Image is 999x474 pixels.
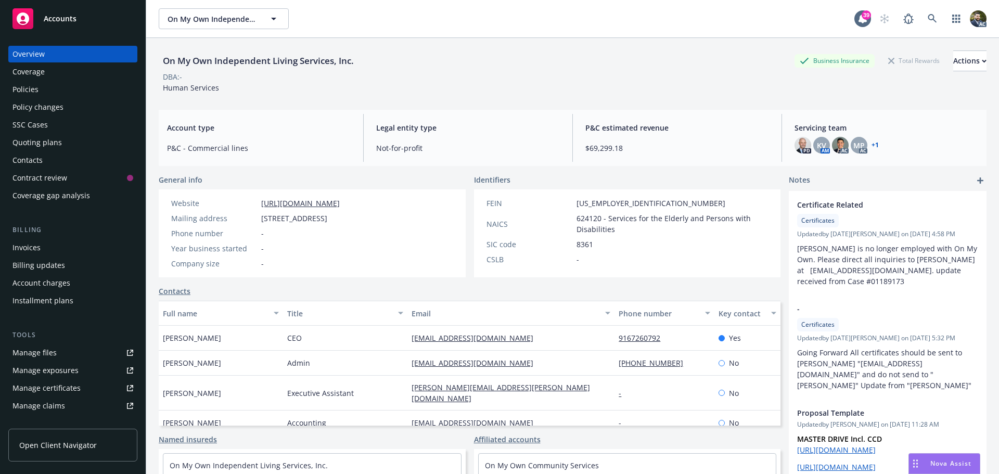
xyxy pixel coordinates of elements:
[922,8,943,29] a: Search
[12,380,81,396] div: Manage certificates
[261,243,264,254] span: -
[789,191,987,295] div: Certificate RelatedCertificatesUpdatedby [DATE][PERSON_NAME] on [DATE] 4:58 PM[PERSON_NAME] is no...
[909,454,922,473] div: Drag to move
[159,301,283,326] button: Full name
[619,358,691,368] a: [PHONE_NUMBER]
[8,415,137,432] a: Manage BORs
[797,229,978,239] span: Updated by [DATE][PERSON_NAME] on [DATE] 4:58 PM
[729,417,739,428] span: No
[8,362,137,379] a: Manage exposures
[12,152,43,169] div: Contacts
[19,440,97,451] span: Open Client Navigator
[412,308,599,319] div: Email
[412,358,542,368] a: [EMAIL_ADDRESS][DOMAIN_NAME]
[287,357,310,368] span: Admin
[159,174,202,185] span: General info
[171,198,257,209] div: Website
[8,292,137,309] a: Installment plans
[8,275,137,291] a: Account charges
[8,99,137,116] a: Policy changes
[287,332,302,343] span: CEO
[729,332,741,343] span: Yes
[8,63,137,80] a: Coverage
[797,462,876,472] a: [URL][DOMAIN_NAME]
[12,81,39,98] div: Policies
[883,54,945,67] div: Total Rewards
[171,213,257,224] div: Mailing address
[8,4,137,33] a: Accounts
[12,239,41,256] div: Invoices
[12,275,70,291] div: Account charges
[8,225,137,235] div: Billing
[719,308,765,319] div: Key contact
[283,301,407,326] button: Title
[789,174,810,187] span: Notes
[407,301,614,326] button: Email
[287,417,326,428] span: Accounting
[577,254,579,265] span: -
[167,143,351,153] span: P&C - Commercial lines
[12,344,57,361] div: Manage files
[159,8,289,29] button: On My Own Independent Living Services, Inc.
[614,301,714,326] button: Phone number
[168,14,258,24] span: On My Own Independent Living Services, Inc.
[171,228,257,239] div: Phone number
[287,308,392,319] div: Title
[953,51,987,71] div: Actions
[795,54,875,67] div: Business Insurance
[585,122,769,133] span: P&C estimated revenue
[970,10,987,27] img: photo
[163,357,221,368] span: [PERSON_NAME]
[159,434,217,445] a: Named insureds
[12,46,45,62] div: Overview
[797,445,876,455] a: [URL][DOMAIN_NAME]
[797,334,978,343] span: Updated by [DATE][PERSON_NAME] on [DATE] 5:32 PM
[44,15,76,23] span: Accounts
[376,143,560,153] span: Not-for-profit
[12,170,67,186] div: Contract review
[577,213,769,235] span: 624120 - Services for the Elderly and Persons with Disabilities
[12,134,62,151] div: Quoting plans
[8,239,137,256] a: Invoices
[953,50,987,71] button: Actions
[12,292,73,309] div: Installment plans
[729,388,739,399] span: No
[171,258,257,269] div: Company size
[619,388,630,398] a: -
[485,460,599,470] a: On My Own Community Services
[714,301,780,326] button: Key contact
[797,434,882,444] strong: MASTER DRIVE Incl. CCD
[8,257,137,274] a: Billing updates
[797,303,951,314] span: -
[12,362,79,379] div: Manage exposures
[8,170,137,186] a: Contract review
[797,420,978,429] span: Updated by [PERSON_NAME] on [DATE] 11:28 AM
[261,258,264,269] span: -
[862,10,871,20] div: 39
[619,333,669,343] a: 9167260792
[163,71,182,82] div: DBA: -
[619,308,698,319] div: Phone number
[8,46,137,62] a: Overview
[12,117,48,133] div: SSC Cases
[817,140,826,151] span: KV
[930,459,971,468] span: Nova Assist
[801,320,835,329] span: Certificates
[8,344,137,361] a: Manage files
[412,382,590,403] a: [PERSON_NAME][EMAIL_ADDRESS][PERSON_NAME][DOMAIN_NAME]
[8,117,137,133] a: SSC Cases
[12,63,45,80] div: Coverage
[872,142,879,148] a: +1
[171,243,257,254] div: Year business started
[287,388,354,399] span: Executive Assistant
[729,357,739,368] span: No
[159,286,190,297] a: Contacts
[8,187,137,204] a: Coverage gap analysis
[898,8,919,29] a: Report a Bug
[577,239,593,250] span: 8361
[163,417,221,428] span: [PERSON_NAME]
[412,418,542,428] a: [EMAIL_ADDRESS][DOMAIN_NAME]
[474,434,541,445] a: Affiliated accounts
[12,187,90,204] div: Coverage gap analysis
